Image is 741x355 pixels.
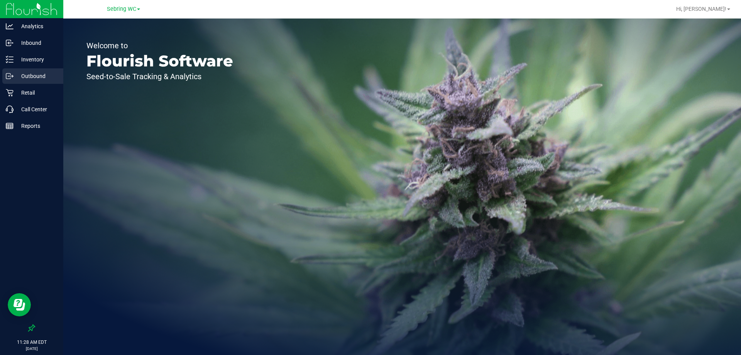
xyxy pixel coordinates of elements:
[86,53,233,69] p: Flourish Software
[3,346,60,352] p: [DATE]
[14,121,60,131] p: Reports
[14,38,60,48] p: Inbound
[6,105,14,113] inline-svg: Call Center
[14,88,60,97] p: Retail
[86,42,233,49] p: Welcome to
[8,293,31,316] iframe: Resource center
[28,324,36,332] label: Pin the sidebar to full width on large screens
[14,105,60,114] p: Call Center
[6,39,14,47] inline-svg: Inbound
[107,6,136,12] span: Sebring WC
[86,73,233,80] p: Seed-to-Sale Tracking & Analytics
[6,89,14,97] inline-svg: Retail
[14,55,60,64] p: Inventory
[6,122,14,130] inline-svg: Reports
[6,22,14,30] inline-svg: Analytics
[6,72,14,80] inline-svg: Outbound
[14,71,60,81] p: Outbound
[676,6,726,12] span: Hi, [PERSON_NAME]!
[3,339,60,346] p: 11:28 AM EDT
[14,22,60,31] p: Analytics
[6,56,14,63] inline-svg: Inventory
